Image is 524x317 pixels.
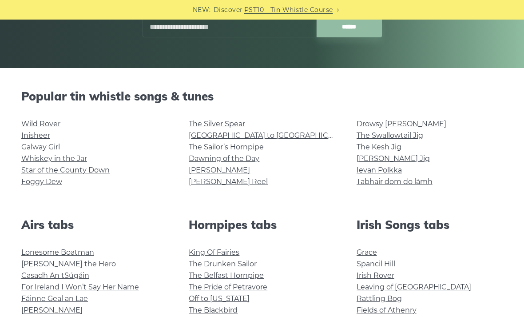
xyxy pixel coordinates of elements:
[21,89,503,103] h2: Popular tin whistle songs & tunes
[357,248,377,257] a: Grace
[357,120,446,128] a: Drowsy [PERSON_NAME]
[21,218,167,232] h2: Airs tabs
[189,271,264,280] a: The Belfast Hornpipe
[357,154,430,163] a: [PERSON_NAME] Jig
[21,283,139,291] a: For Ireland I Won’t Say Her Name
[189,283,267,291] a: The Pride of Petravore
[189,294,250,303] a: Off to [US_STATE]
[357,166,402,174] a: Ievan Polkka
[189,131,353,140] a: [GEOGRAPHIC_DATA] to [GEOGRAPHIC_DATA]
[21,271,89,280] a: Casadh An tSúgáin
[21,248,94,257] a: Lonesome Boatman
[21,120,60,128] a: Wild Rover
[21,294,88,303] a: Fáinne Geal an Lae
[21,260,116,268] a: [PERSON_NAME] the Hero
[357,260,395,268] a: Spancil Hill
[357,143,401,151] a: The Kesh Jig
[189,120,245,128] a: The Silver Spear
[357,131,423,140] a: The Swallowtail Jig
[189,177,268,186] a: [PERSON_NAME] Reel
[357,177,433,186] a: Tabhair dom do lámh
[189,166,250,174] a: [PERSON_NAME]
[21,166,110,174] a: Star of the County Down
[189,218,335,232] h2: Hornpipes tabs
[189,306,238,314] a: The Blackbird
[21,306,83,314] a: [PERSON_NAME]
[357,218,503,232] h2: Irish Songs tabs
[189,248,239,257] a: King Of Fairies
[189,260,257,268] a: The Drunken Sailor
[357,271,394,280] a: Irish Rover
[193,5,211,15] span: NEW:
[21,131,50,140] a: Inisheer
[214,5,243,15] span: Discover
[21,177,62,186] a: Foggy Dew
[21,154,87,163] a: Whiskey in the Jar
[357,294,402,303] a: Rattling Bog
[357,306,417,314] a: Fields of Athenry
[357,283,471,291] a: Leaving of [GEOGRAPHIC_DATA]
[244,5,333,15] a: PST10 - Tin Whistle Course
[189,143,264,151] a: The Sailor’s Hornpipe
[21,143,60,151] a: Galway Girl
[189,154,259,163] a: Dawning of the Day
